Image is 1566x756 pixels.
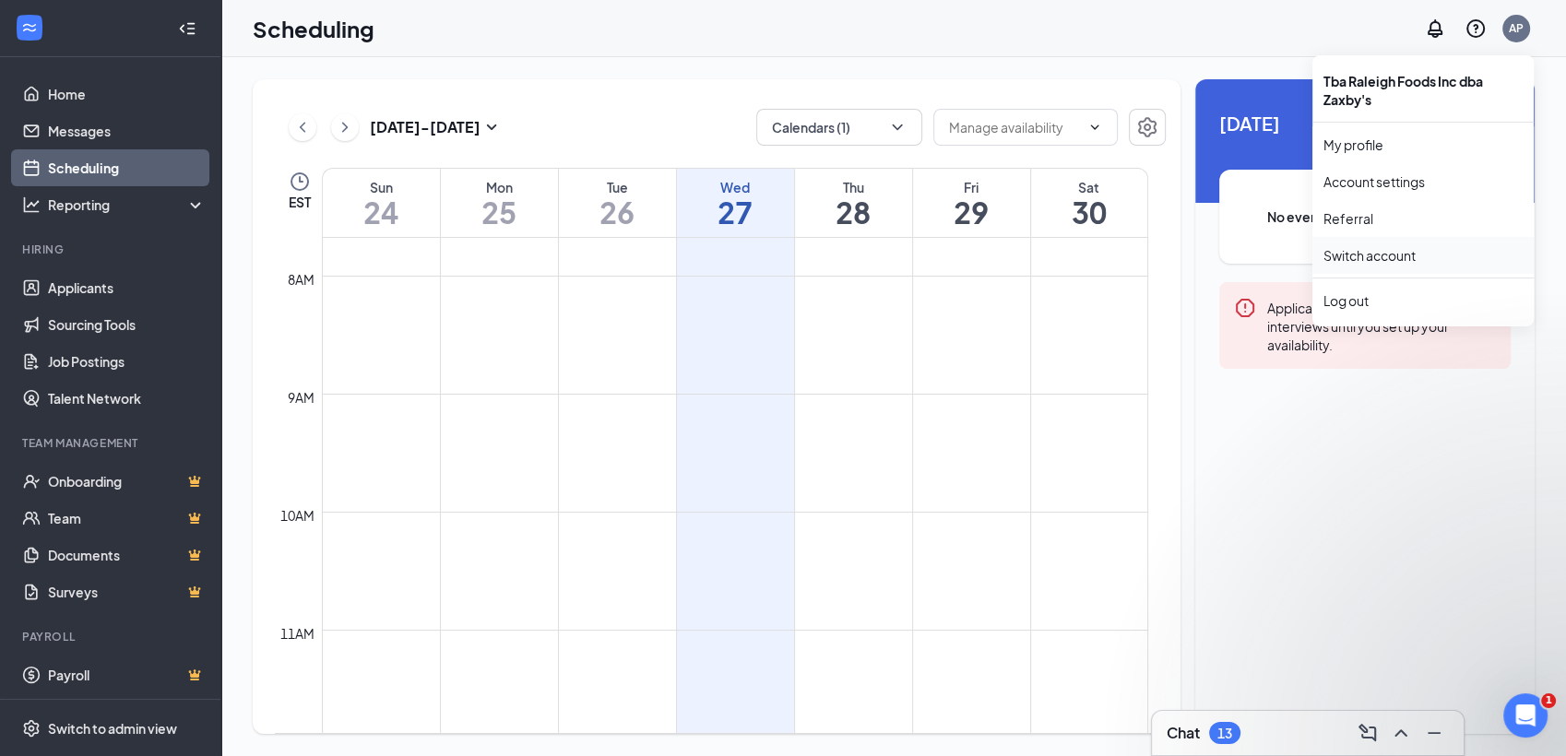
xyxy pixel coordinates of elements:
[1323,247,1416,264] a: Switch account
[1424,18,1446,40] svg: Notifications
[795,169,912,237] a: August 28, 2025
[559,178,676,196] div: Tue
[949,117,1080,137] input: Manage availability
[1541,693,1556,708] span: 1
[1386,718,1416,748] button: ChevronUp
[48,306,206,343] a: Sourcing Tools
[48,269,206,306] a: Applicants
[277,623,318,644] div: 11am
[48,573,206,610] a: SurveysCrown
[48,656,206,693] a: PayrollCrown
[888,118,907,136] svg: ChevronDown
[1465,18,1487,40] svg: QuestionInfo
[1219,109,1511,137] span: [DATE]
[1234,297,1256,319] svg: Error
[913,196,1030,228] h1: 29
[1217,726,1232,741] div: 13
[1323,136,1523,154] a: My profile
[48,463,206,500] a: OnboardingCrown
[677,178,794,196] div: Wed
[253,13,374,44] h1: Scheduling
[480,116,503,138] svg: SmallChevronDown
[178,19,196,38] svg: Collapse
[1031,169,1148,237] a: August 30, 2025
[48,719,177,738] div: Switch to admin view
[1419,718,1449,748] button: Minimize
[1509,20,1524,36] div: AP
[48,112,206,149] a: Messages
[1136,116,1158,138] svg: Settings
[1312,63,1534,118] div: Tba Raleigh Foods Inc dba Zaxby's
[48,343,206,380] a: Job Postings
[1323,172,1523,191] a: Account settings
[677,169,794,237] a: August 27, 2025
[441,196,558,228] h1: 25
[22,629,202,644] div: Payroll
[913,178,1030,196] div: Fri
[1167,723,1200,743] h3: Chat
[48,195,207,214] div: Reporting
[284,269,318,289] div: 8am
[1129,109,1166,146] button: Settings
[1031,196,1148,228] h1: 30
[22,242,202,257] div: Hiring
[48,500,206,537] a: TeamCrown
[323,178,440,196] div: Sun
[795,178,912,196] div: Thu
[331,113,359,141] button: ChevronRight
[293,116,312,138] svg: ChevronLeft
[677,196,794,228] h1: 27
[48,380,206,417] a: Talent Network
[22,719,41,738] svg: Settings
[336,116,354,138] svg: ChevronRight
[1423,722,1445,744] svg: Minimize
[1353,718,1382,748] button: ComposeMessage
[22,195,41,214] svg: Analysis
[1087,120,1102,135] svg: ChevronDown
[441,169,558,237] a: August 25, 2025
[289,193,311,211] span: EST
[1267,297,1496,354] div: Applicants are unable to schedule interviews until you set up your availability.
[795,196,912,228] h1: 28
[277,505,318,526] div: 10am
[1031,178,1148,196] div: Sat
[913,169,1030,237] a: August 29, 2025
[1256,207,1474,227] span: No events scheduled for [DATE].
[20,18,39,37] svg: WorkstreamLogo
[1503,693,1548,738] iframe: Intercom live chat
[48,537,206,573] a: DocumentsCrown
[289,113,316,141] button: ChevronLeft
[48,76,206,112] a: Home
[370,117,480,137] h3: [DATE] - [DATE]
[1357,722,1379,744] svg: ComposeMessage
[323,196,440,228] h1: 24
[1323,291,1523,310] div: Log out
[1323,209,1523,228] a: Referral
[559,196,676,228] h1: 26
[756,109,922,146] button: Calendars (1)ChevronDown
[559,169,676,237] a: August 26, 2025
[1390,722,1412,744] svg: ChevronUp
[284,387,318,408] div: 9am
[48,149,206,186] a: Scheduling
[289,171,311,193] svg: Clock
[441,178,558,196] div: Mon
[323,169,440,237] a: August 24, 2025
[22,435,202,451] div: Team Management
